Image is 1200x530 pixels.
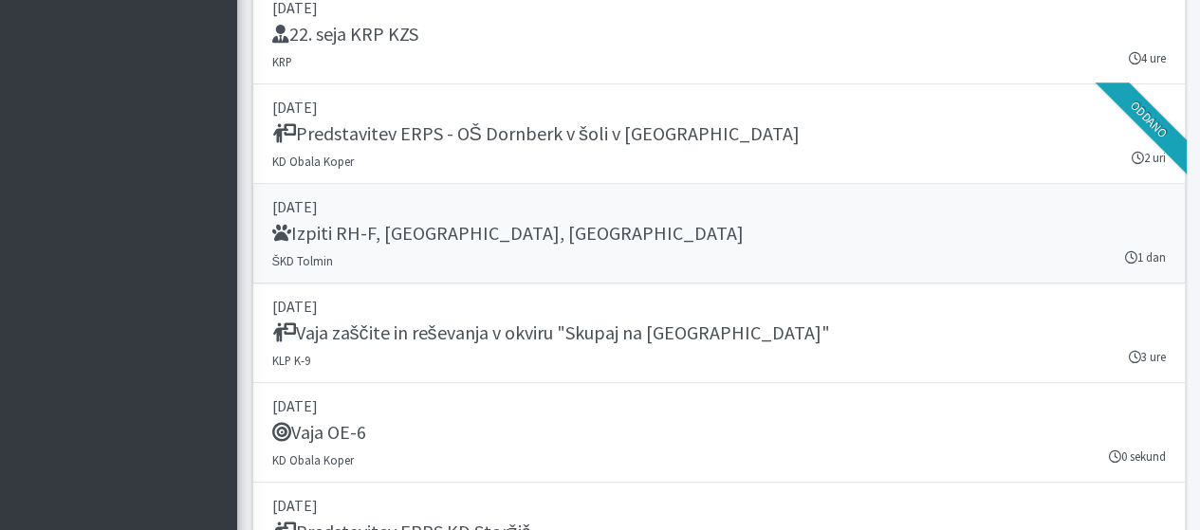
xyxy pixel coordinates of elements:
[1129,348,1166,366] small: 3 ure
[272,321,830,344] h5: Vaja zaščite in reševanja v okviru "Skupaj na [GEOGRAPHIC_DATA]"
[272,494,1166,517] p: [DATE]
[272,394,1166,417] p: [DATE]
[272,122,800,145] h5: Predstavitev ERPS - OŠ Dornberk v šoli v [GEOGRAPHIC_DATA]
[272,54,292,69] small: KRP
[1125,248,1166,266] small: 1 dan
[272,195,1166,218] p: [DATE]
[252,283,1186,383] a: [DATE] Vaja zaščite in reševanja v okviru "Skupaj na [GEOGRAPHIC_DATA]" KLP K-9 3 ure
[252,184,1186,283] a: [DATE] Izpiti RH-F, [GEOGRAPHIC_DATA], [GEOGRAPHIC_DATA] ŠKD Tolmin 1 dan
[1129,49,1166,67] small: 4 ure
[272,222,744,245] h5: Izpiti RH-F, [GEOGRAPHIC_DATA], [GEOGRAPHIC_DATA]
[252,383,1186,483] a: [DATE] Vaja OE-6 KD Obala Koper 0 sekund
[272,253,334,268] small: ŠKD Tolmin
[272,154,354,169] small: KD Obala Koper
[272,23,418,46] h5: 22. seja KRP KZS
[1109,448,1166,466] small: 0 sekund
[272,421,366,444] h5: Vaja OE-6
[272,295,1166,318] p: [DATE]
[272,96,1166,119] p: [DATE]
[252,84,1186,184] a: [DATE] Predstavitev ERPS - OŠ Dornberk v šoli v [GEOGRAPHIC_DATA] KD Obala Koper 2 uri Oddano
[272,452,354,467] small: KD Obala Koper
[272,353,310,368] small: KLP K-9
